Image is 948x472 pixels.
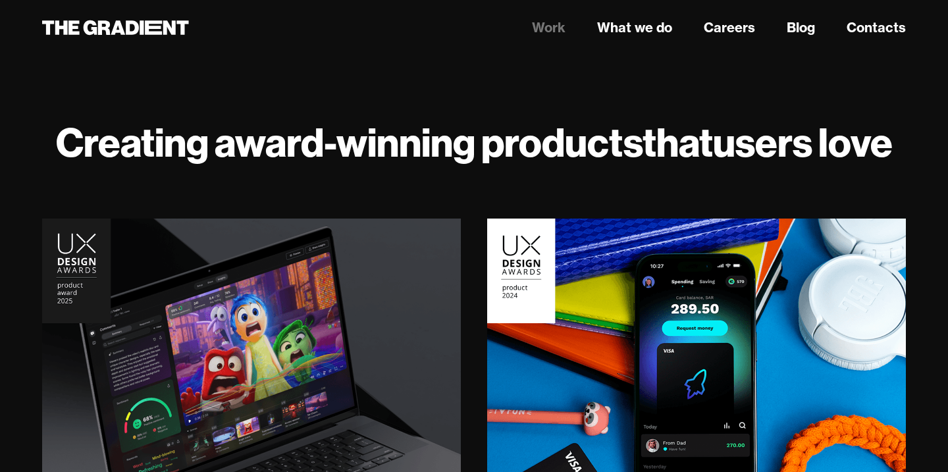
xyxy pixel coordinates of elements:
a: Contacts [847,18,906,38]
a: Blog [787,18,815,38]
a: What we do [597,18,672,38]
a: Work [532,18,566,38]
strong: that [643,117,713,167]
h1: Creating award-winning products users love [42,118,906,166]
a: Careers [704,18,755,38]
